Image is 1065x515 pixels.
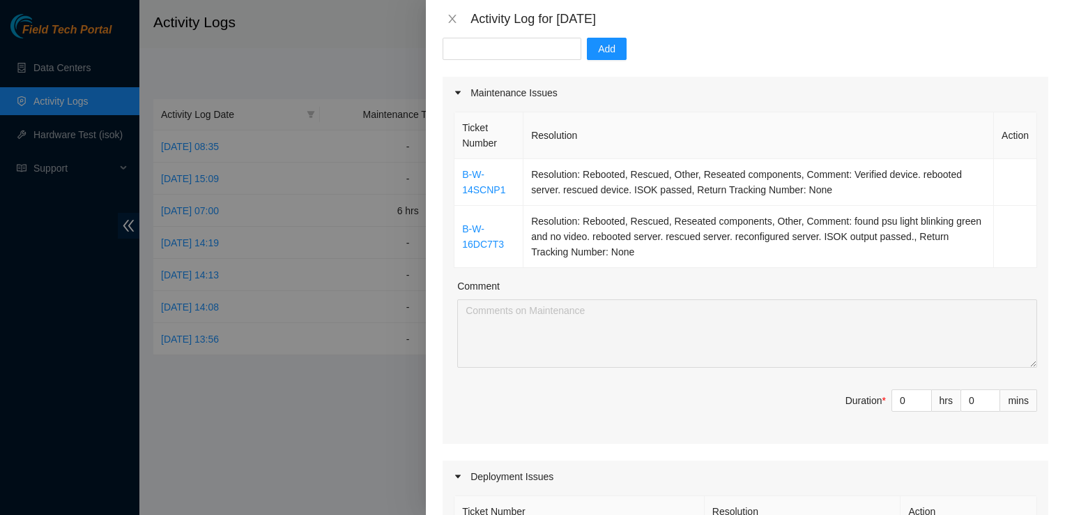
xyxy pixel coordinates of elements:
[845,393,886,408] div: Duration
[447,13,458,24] span: close
[587,38,627,60] button: Add
[523,159,994,206] td: Resolution: Rebooted, Rescued, Other, Reseated components, Comment: Verified device. rebooted ser...
[454,472,462,481] span: caret-right
[443,461,1048,493] div: Deployment Issues
[994,112,1037,159] th: Action
[523,206,994,268] td: Resolution: Rebooted, Rescued, Reseated components, Other, Comment: found psu light blinking gree...
[457,278,500,294] label: Comment
[443,13,462,26] button: Close
[443,77,1048,109] div: Maintenance Issues
[598,41,615,57] span: Add
[454,112,523,159] th: Ticket Number
[454,89,462,97] span: caret-right
[523,112,994,159] th: Resolution
[462,223,504,250] a: B-W-16DC7T3
[462,169,505,195] a: B-W-14SCNP1
[1000,389,1037,412] div: mins
[470,11,1048,27] div: Activity Log for [DATE]
[457,299,1037,368] textarea: Comment
[932,389,961,412] div: hrs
